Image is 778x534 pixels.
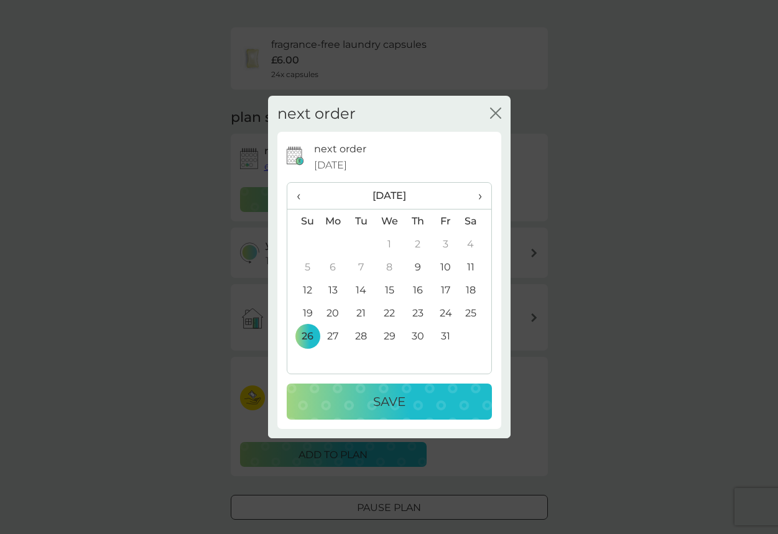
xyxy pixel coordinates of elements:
[319,279,348,302] td: 13
[373,392,405,412] p: Save
[460,302,491,325] td: 25
[347,209,375,233] th: Tu
[460,232,491,255] td: 4
[347,302,375,325] td: 21
[375,232,404,255] td: 1
[490,108,501,121] button: close
[287,384,492,420] button: Save
[469,183,481,209] span: ›
[460,279,491,302] td: 18
[404,209,432,233] th: Th
[404,232,432,255] td: 2
[432,302,460,325] td: 24
[347,279,375,302] td: 14
[375,255,404,279] td: 8
[319,183,460,209] th: [DATE]
[319,302,348,325] td: 20
[287,255,319,279] td: 5
[347,255,375,279] td: 7
[404,255,432,279] td: 9
[404,325,432,348] td: 30
[460,209,491,233] th: Sa
[375,325,404,348] td: 29
[375,302,404,325] td: 22
[277,105,356,123] h2: next order
[287,325,319,348] td: 26
[432,232,460,255] td: 3
[297,183,310,209] span: ‹
[432,325,460,348] td: 31
[375,209,404,233] th: We
[460,255,491,279] td: 11
[314,157,347,173] span: [DATE]
[287,279,319,302] td: 12
[319,209,348,233] th: Mo
[404,279,432,302] td: 16
[404,302,432,325] td: 23
[287,302,319,325] td: 19
[287,209,319,233] th: Su
[432,209,460,233] th: Fr
[314,141,366,157] p: next order
[319,325,348,348] td: 27
[432,255,460,279] td: 10
[319,255,348,279] td: 6
[347,325,375,348] td: 28
[375,279,404,302] td: 15
[432,279,460,302] td: 17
